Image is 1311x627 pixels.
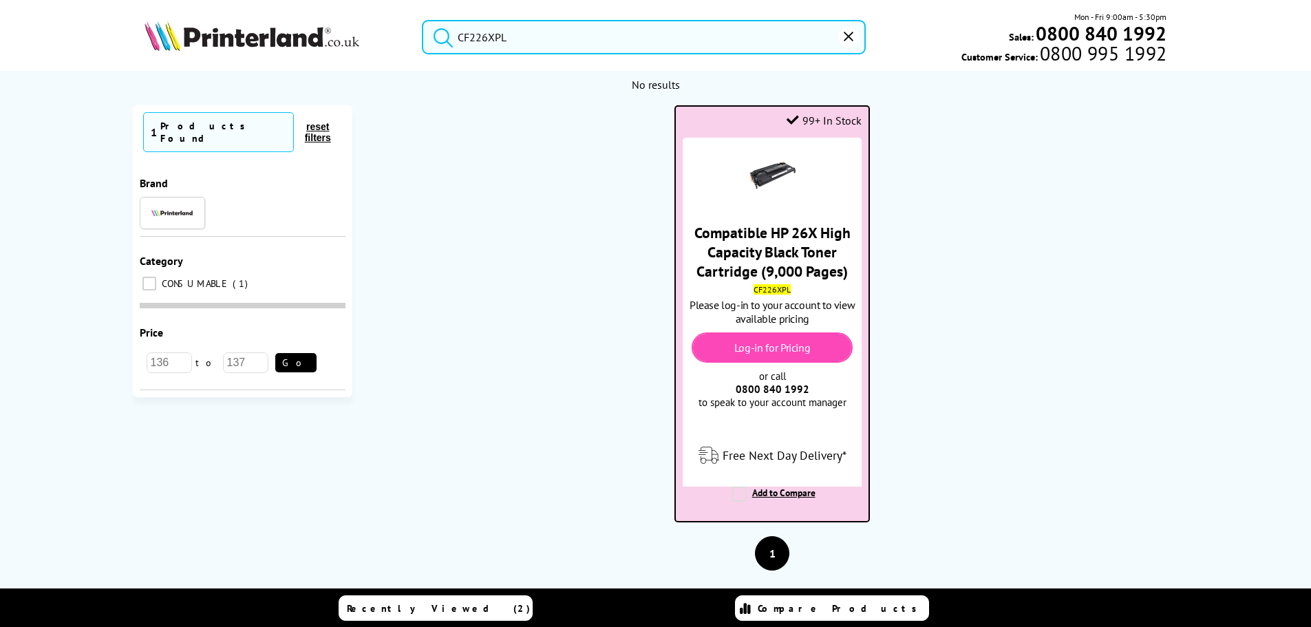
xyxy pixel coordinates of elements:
span: Please log-in to your account to view available pricing [683,298,861,326]
span: Sales: [1009,30,1034,43]
a: Recently Viewed (2) [339,595,533,621]
img: Printerland [151,209,193,216]
span: Mon - Fri 9:00am - 5:30pm [1074,10,1166,23]
input: CONSUMABLE 1 [142,277,156,290]
span: Price [140,326,163,339]
div: modal_delivery [683,436,861,475]
span: to speak to your account manager [699,396,846,409]
div: 99+ In Stock [787,114,862,127]
a: Printerland Logo [145,21,405,54]
span: 1 [233,277,251,290]
b: 0800 840 1992 [1036,21,1166,46]
span: Brand [140,176,168,190]
label: Add to Compare [732,487,816,513]
input: 136 [147,352,192,373]
span: Compare Products [758,602,924,615]
span: 0800 840 1992 [736,383,809,396]
a: Log-in for Pricing [734,341,811,354]
span: 1 [151,125,157,139]
span: Recently Viewed (2) [347,602,531,615]
a: Compare Products [735,595,929,621]
div: No results [151,78,1160,92]
input: Search product or brand [422,20,866,54]
input: 137 [223,352,268,373]
span: Free Next Day Delivery* [723,447,846,463]
a: 0800 840 1992 [1034,27,1166,40]
button: Go [275,353,317,372]
img: comp-hp-26x-black-toner-small.png [748,151,796,200]
span: 0800 995 1992 [1038,47,1166,60]
mark: CF226XPL [754,284,791,295]
span: or call [759,370,786,383]
a: Compatible HP 26X High Capacity Black Toner Cartridge (9,000 Pages) [694,223,851,281]
img: Printerland Logo [145,21,359,51]
button: reset filters [294,120,342,144]
span: CONSUMABLE [158,277,231,290]
span: to [192,357,223,369]
span: Category [140,254,183,268]
div: Products Found [160,120,286,145]
span: Customer Service: [961,47,1166,63]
